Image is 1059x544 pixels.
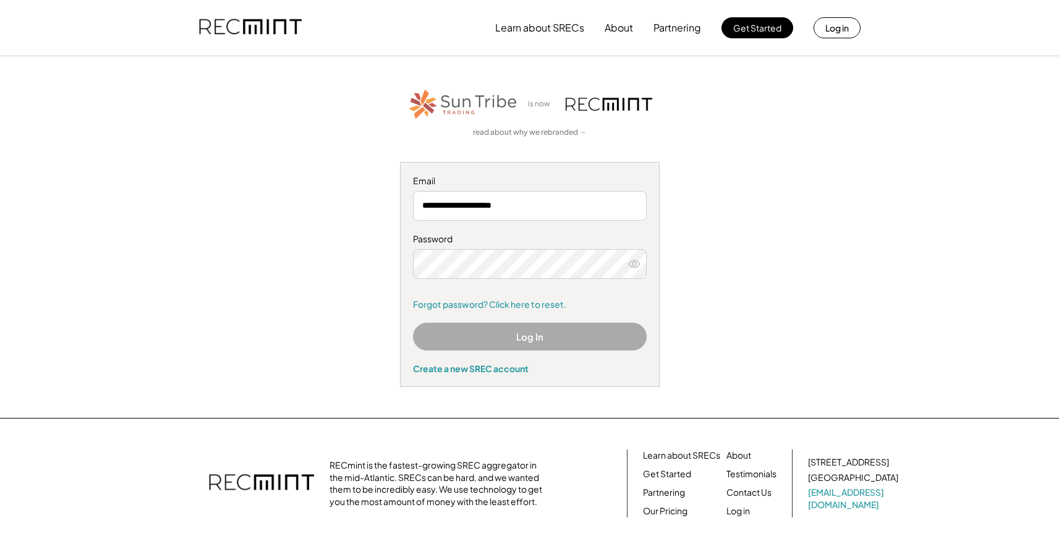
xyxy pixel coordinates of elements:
button: Log In [413,323,647,351]
a: [EMAIL_ADDRESS][DOMAIN_NAME] [808,487,901,511]
a: Learn about SRECs [643,449,720,462]
div: Create a new SREC account [413,363,647,374]
div: RECmint is the fastest-growing SREC aggregator in the mid-Atlantic. SRECs can be hard, and we wan... [330,459,549,508]
a: Our Pricing [643,505,687,517]
button: Learn about SRECs [495,15,584,40]
div: is now [525,99,559,109]
a: Contact Us [726,487,772,499]
a: Forgot password? Click here to reset. [413,299,647,311]
button: Log in [814,17,861,38]
img: recmint-logotype%403x.png [199,7,302,49]
a: Log in [726,505,750,517]
button: Partnering [653,15,701,40]
a: read about why we rebranded → [473,127,587,138]
img: recmint-logotype%403x.png [566,98,652,111]
div: [GEOGRAPHIC_DATA] [808,472,898,484]
div: Email [413,175,647,187]
img: STT_Horizontal_Logo%2B-%2BColor.png [407,87,519,121]
a: Partnering [643,487,685,499]
a: Get Started [643,468,691,480]
button: Get Started [721,17,793,38]
button: About [605,15,633,40]
a: About [726,449,751,462]
a: Testimonials [726,468,776,480]
img: recmint-logotype%403x.png [209,462,314,505]
div: Password [413,233,647,245]
div: [STREET_ADDRESS] [808,456,889,469]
